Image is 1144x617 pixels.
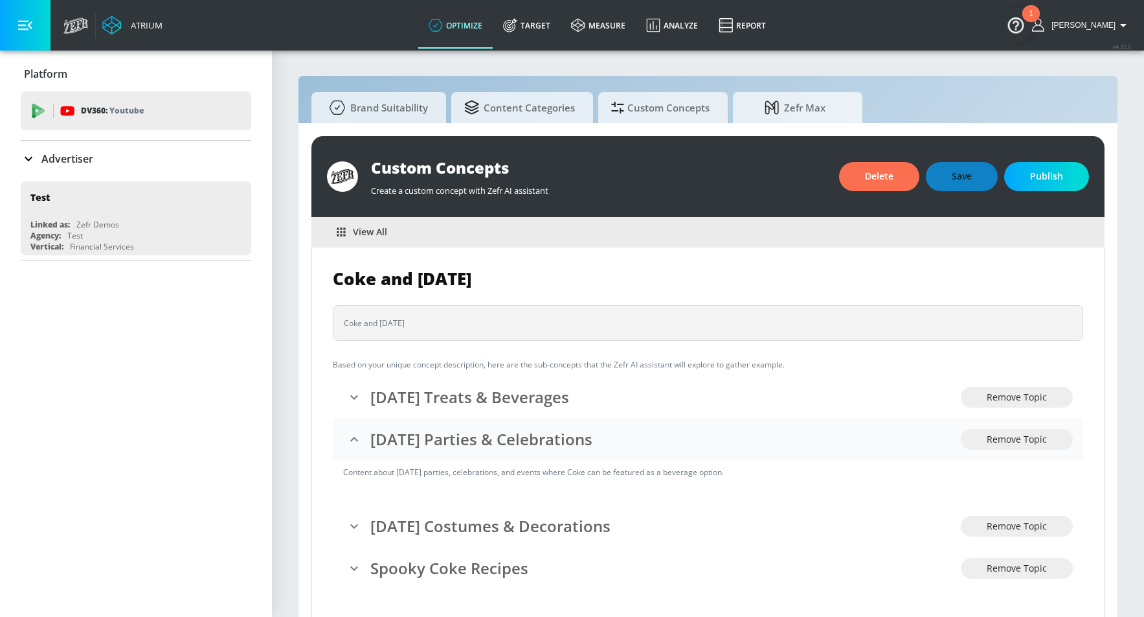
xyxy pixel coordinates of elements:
button: Remove Topic [961,429,1073,450]
h3: Spooky Coke Recipes [370,557,961,579]
h2: Coke and [DATE] [333,268,1083,290]
span: login as: javier.armendariz@zefr.com [1046,21,1116,30]
div: Create a custom concept with Zefr AI assistant [371,178,826,196]
button: Remove Topic [961,558,1073,579]
div: TestLinked as:Zefr DemosAgency:TestVertical:Financial Services [21,181,251,255]
div: Vertical: [30,241,63,252]
div: Linked as: [30,219,70,230]
div: DV360: Youtube [21,91,251,130]
span: Remove Topic [987,518,1047,535]
span: Publish [1030,169,1063,185]
div: Coke and [DATE] [344,316,1072,330]
button: expand [343,557,365,579]
span: Brand Suitability [324,92,428,123]
div: Platform [21,56,251,92]
div: Test [67,230,83,241]
button: Publish [1004,162,1089,191]
button: Remove Topic [961,516,1073,537]
span: Custom Concepts [611,92,710,123]
span: Delete [865,169,893,185]
a: optimize [418,2,493,49]
a: Analyze [636,2,708,49]
div: Custom Concepts [371,157,826,178]
div: Advertiser [21,141,251,177]
button: Open Resource Center, 1 new notification [998,6,1034,43]
span: Remove Topic [987,561,1047,577]
span: Based on your unique concept description, here are the sub-concepts that the Zefr AI assistant wi... [333,359,785,370]
a: Target [493,2,561,49]
div: 1 [1029,14,1033,30]
h3: [DATE] Parties & Celebrations [370,428,961,450]
p: Youtube [109,104,144,117]
button: expand [343,386,365,408]
span: View All [337,224,387,240]
button: expand [343,515,365,537]
p: DV360: [81,104,144,118]
p: Advertiser [41,152,93,166]
p: Platform [24,67,67,81]
div: Financial Services [70,241,134,252]
span: Zefr Max [746,92,844,123]
div: Test [30,191,50,204]
a: measure [561,2,636,49]
span: Remove Topic [987,390,1047,406]
h3: [DATE] Treats & Beverages [370,386,961,408]
p: Content about [DATE] parties, celebrations, and events where Coke can be featured as a beverage o... [343,465,1073,479]
a: Atrium [102,16,163,35]
button: View All [332,220,392,244]
div: Zefr Demos [76,219,119,230]
h3: [DATE] Costumes & Decorations [370,515,961,537]
div: Agency: [30,230,61,241]
button: collapse [343,428,365,450]
button: Remove Topic [961,387,1073,408]
span: v 4.32.0 [1113,43,1131,50]
a: Report [708,2,776,49]
button: Delete [839,162,919,191]
button: [PERSON_NAME] [1032,17,1131,33]
span: Remove Topic [987,432,1047,448]
div: Atrium [126,19,163,31]
span: Content Categories [464,92,575,123]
